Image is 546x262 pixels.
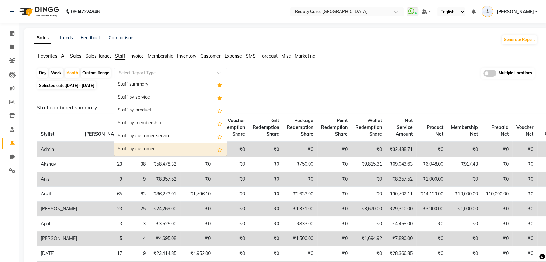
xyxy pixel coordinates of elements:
[249,216,283,231] td: ₹0
[150,231,180,246] td: ₹4,695.08
[200,53,221,59] span: Customer
[180,202,215,216] td: ₹0
[482,172,512,187] td: ₹0
[217,94,222,101] span: Added to Favorites
[283,231,317,246] td: ₹1,500.00
[386,157,416,172] td: ₹69,043.63
[482,6,493,17] img: Omkar
[114,91,227,104] div: Staff by service
[512,172,537,187] td: ₹0
[352,172,386,187] td: ₹0
[81,157,126,172] td: 23
[49,68,63,78] div: Week
[447,246,482,261] td: ₹0
[150,246,180,261] td: ₹23,414.85
[352,246,386,261] td: ₹0
[321,118,348,137] span: Point Redemption Share
[59,35,73,41] a: Trends
[499,70,532,77] span: Multiple Locations
[416,172,447,187] td: ₹1,000.00
[215,187,249,202] td: ₹0
[249,187,283,202] td: ₹0
[352,231,386,246] td: ₹1,694.92
[317,216,352,231] td: ₹0
[225,53,242,59] span: Expense
[491,124,509,137] span: Prepaid Net
[317,187,352,202] td: ₹0
[259,53,278,59] span: Forecast
[37,231,81,246] td: [PERSON_NAME]
[512,231,537,246] td: ₹0
[37,246,81,261] td: [DATE]
[215,246,249,261] td: ₹0
[416,216,447,231] td: ₹0
[447,216,482,231] td: ₹0
[129,53,144,59] span: Invoice
[482,202,512,216] td: ₹0
[180,246,215,261] td: ₹4,952.00
[496,8,534,15] span: [PERSON_NAME]
[283,172,317,187] td: ₹0
[126,187,150,202] td: 83
[386,231,416,246] td: ₹7,890.00
[217,107,222,114] span: Add this report to Favorites List
[114,104,227,117] div: Staff by product
[180,231,215,246] td: ₹0
[37,104,532,110] h6: Staff combined summary
[81,68,111,78] div: Custom Range
[37,172,81,187] td: Anis
[115,53,125,59] span: Staff
[180,157,215,172] td: ₹0
[283,142,317,157] td: ₹0
[34,32,51,44] a: Sales
[386,216,416,231] td: ₹4,458.00
[386,202,416,216] td: ₹29,310.00
[512,216,537,231] td: ₹0
[416,202,447,216] td: ₹3,900.00
[482,216,512,231] td: ₹0
[447,142,482,157] td: ₹0
[416,142,447,157] td: ₹0
[81,246,126,261] td: 17
[37,216,81,231] td: April
[114,143,227,156] div: Staff by customer
[61,53,66,59] span: All
[396,118,413,137] span: Net Service Amount
[317,246,352,261] td: ₹0
[150,216,180,231] td: ₹3,625.00
[148,53,173,59] span: Membership
[386,187,416,202] td: ₹90,702.11
[37,81,96,89] span: Selected date:
[81,142,126,157] td: 18
[150,172,180,187] td: ₹8,357.52
[180,172,215,187] td: ₹0
[283,246,317,261] td: ₹0
[126,172,150,187] td: 9
[416,187,447,202] td: ₹14,123.00
[416,157,447,172] td: ₹6,048.00
[249,202,283,216] td: ₹0
[283,202,317,216] td: ₹1,371.00
[355,118,382,137] span: Wallet Redemption Share
[81,172,126,187] td: 9
[126,202,150,216] td: 25
[447,202,482,216] td: ₹1,000.00
[317,157,352,172] td: ₹0
[482,231,512,246] td: ₹0
[447,231,482,246] td: ₹0
[416,231,447,246] td: ₹0
[215,157,249,172] td: ₹0
[512,157,537,172] td: ₹0
[109,35,133,41] a: Comparison
[249,142,283,157] td: ₹0
[352,157,386,172] td: ₹9,815.31
[516,124,533,137] span: Voucher Net
[386,246,416,261] td: ₹28,366.85
[253,118,279,137] span: Gift Redemption Share
[70,53,81,59] span: Sales
[85,53,111,59] span: Sales Target
[281,53,291,59] span: Misc
[180,187,215,202] td: ₹1,796.10
[512,187,537,202] td: ₹0
[81,187,126,202] td: 65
